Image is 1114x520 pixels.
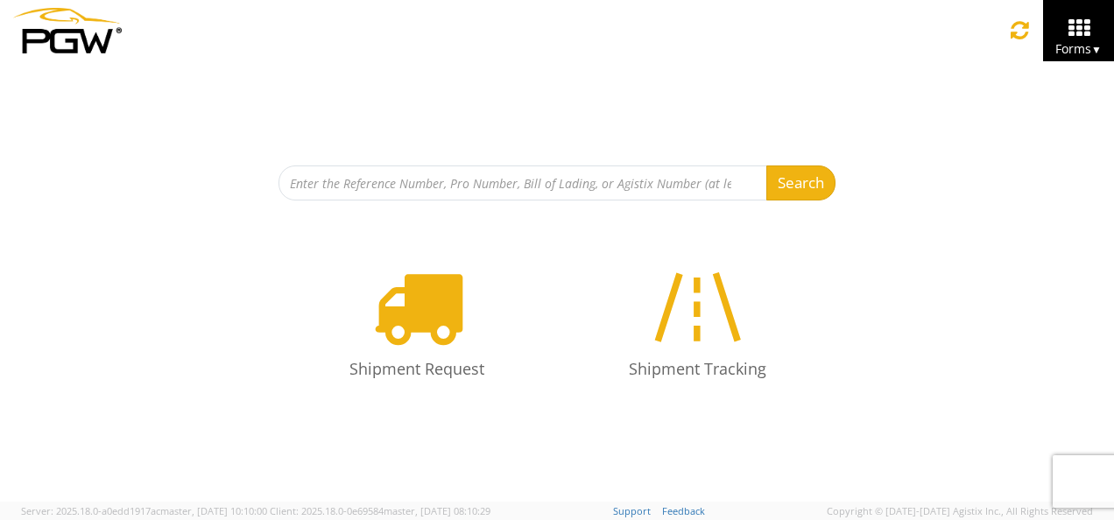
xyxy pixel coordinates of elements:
[13,8,122,53] img: pgw-form-logo-1aaa8060b1cc70fad034.png
[566,244,828,404] a: Shipment Tracking
[270,504,490,517] span: Client: 2025.18.0-0e69584
[766,165,835,200] button: Search
[21,504,267,517] span: Server: 2025.18.0-a0edd1917ac
[286,244,548,404] a: Shipment Request
[1055,40,1102,57] span: Forms
[160,504,267,517] span: master, [DATE] 10:10:00
[278,165,767,200] input: Enter the Reference Number, Pro Number, Bill of Lading, or Agistix Number (at least 4 chars)
[1091,42,1102,57] span: ▼
[827,504,1093,518] span: Copyright © [DATE]-[DATE] Agistix Inc., All Rights Reserved
[662,504,705,517] a: Feedback
[613,504,651,517] a: Support
[384,504,490,517] span: master, [DATE] 08:10:29
[583,361,811,378] h4: Shipment Tracking
[303,361,531,378] h4: Shipment Request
